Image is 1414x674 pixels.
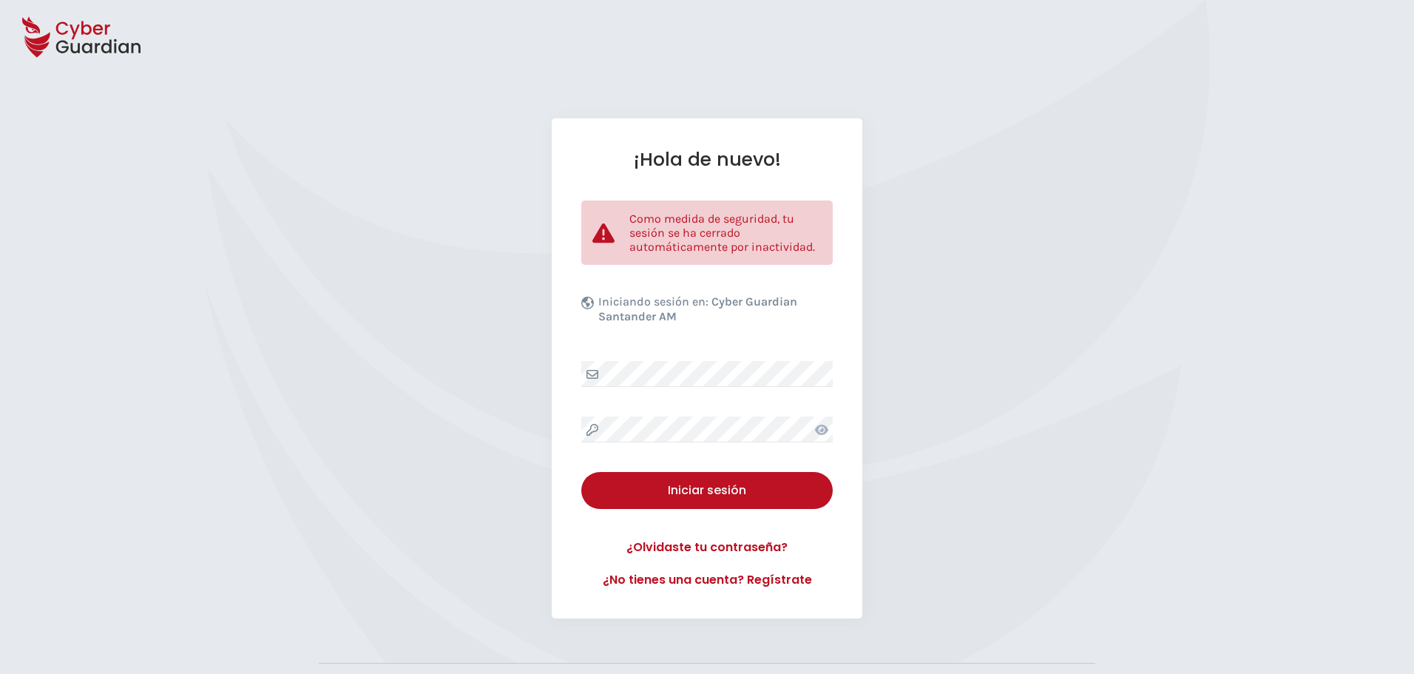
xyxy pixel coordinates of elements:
p: Iniciando sesión en: [598,294,829,331]
h1: ¡Hola de nuevo! [581,148,833,171]
button: Iniciar sesión [581,472,833,509]
div: Iniciar sesión [592,482,822,499]
p: Como medida de seguridad, tu sesión se ha cerrado automáticamente por inactividad. [629,212,822,254]
b: Cyber Guardian Santander AM [598,294,797,323]
a: ¿No tienes una cuenta? Regístrate [581,571,833,589]
a: ¿Olvidaste tu contraseña? [581,539,833,556]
